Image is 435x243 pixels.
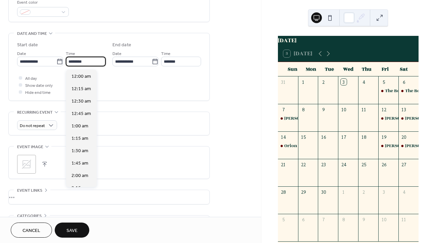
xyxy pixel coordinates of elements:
[71,123,88,130] span: 1:00 am
[300,106,306,112] div: 8
[17,187,42,194] span: Event links
[381,134,387,140] div: 19
[25,82,53,89] span: Show date only
[341,134,347,140] div: 17
[17,212,42,220] span: Categories
[71,185,88,192] span: 2:15 am
[71,135,88,142] span: 1:15 am
[341,79,347,85] div: 3
[278,142,298,149] div: Orion Potts
[17,109,53,116] span: Recurring event
[378,87,398,94] div: The Bobbys
[381,106,387,112] div: 12
[321,161,327,167] div: 23
[300,161,306,167] div: 22
[280,106,286,112] div: 7
[284,142,333,149] div: Orion [PERSON_NAME]
[283,62,302,76] div: Sun
[71,98,91,105] span: 12:30 am
[17,50,26,57] span: Date
[401,189,407,195] div: 4
[11,223,52,238] button: Cancel
[321,217,327,223] div: 7
[20,122,45,130] span: Do not repeat
[17,143,43,150] span: Event image
[401,79,407,85] div: 6
[357,62,376,76] div: Thu
[300,217,306,223] div: 6
[9,216,209,230] div: •••
[22,227,40,234] span: Cancel
[278,115,298,122] div: Johny Hastings
[280,217,286,223] div: 5
[385,115,420,122] div: [PERSON_NAME]
[401,217,407,223] div: 11
[398,87,419,94] div: The Bobbys
[381,161,387,167] div: 26
[401,161,407,167] div: 27
[401,106,407,112] div: 13
[71,147,88,155] span: 1:30 am
[341,217,347,223] div: 8
[284,115,319,122] div: [PERSON_NAME]
[360,106,367,112] div: 11
[376,62,394,76] div: Fri
[360,79,367,85] div: 4
[341,106,347,112] div: 10
[360,134,367,140] div: 18
[385,87,410,94] div: The Bobbys
[25,75,37,82] span: All day
[17,42,38,49] div: Start date
[321,79,327,85] div: 2
[66,50,75,57] span: Time
[17,155,36,174] div: ;
[341,161,347,167] div: 24
[398,115,419,122] div: Ken Raba
[278,36,419,46] div: [DATE]
[55,223,89,238] button: Save
[280,161,286,167] div: 21
[71,73,91,80] span: 12:00 am
[381,189,387,195] div: 3
[300,79,306,85] div: 1
[381,217,387,223] div: 10
[25,89,51,96] span: Hide end time
[280,79,286,85] div: 31
[381,79,387,85] div: 5
[395,62,413,76] div: Sat
[112,42,131,49] div: End date
[320,62,339,76] div: Tue
[112,50,122,57] span: Date
[321,134,327,140] div: 16
[302,62,320,76] div: Mon
[71,110,91,117] span: 12:45 am
[280,189,286,195] div: 28
[321,106,327,112] div: 9
[300,189,306,195] div: 29
[398,142,419,149] div: Brent Morris
[378,142,398,149] div: Bobbie Jo Kuhl
[339,62,357,76] div: Wed
[300,134,306,140] div: 15
[385,142,420,149] div: [PERSON_NAME]
[360,217,367,223] div: 9
[360,189,367,195] div: 2
[17,30,47,37] span: Date and time
[341,189,347,195] div: 1
[71,85,91,93] span: 12:15 am
[71,172,88,179] span: 2:00 am
[280,134,286,140] div: 14
[9,190,209,204] div: •••
[161,50,171,57] span: Time
[71,160,88,167] span: 1:45 am
[321,189,327,195] div: 30
[401,134,407,140] div: 20
[405,87,430,94] div: The Bobbys
[360,161,367,167] div: 25
[378,115,398,122] div: Ken Raba
[66,227,78,234] span: Save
